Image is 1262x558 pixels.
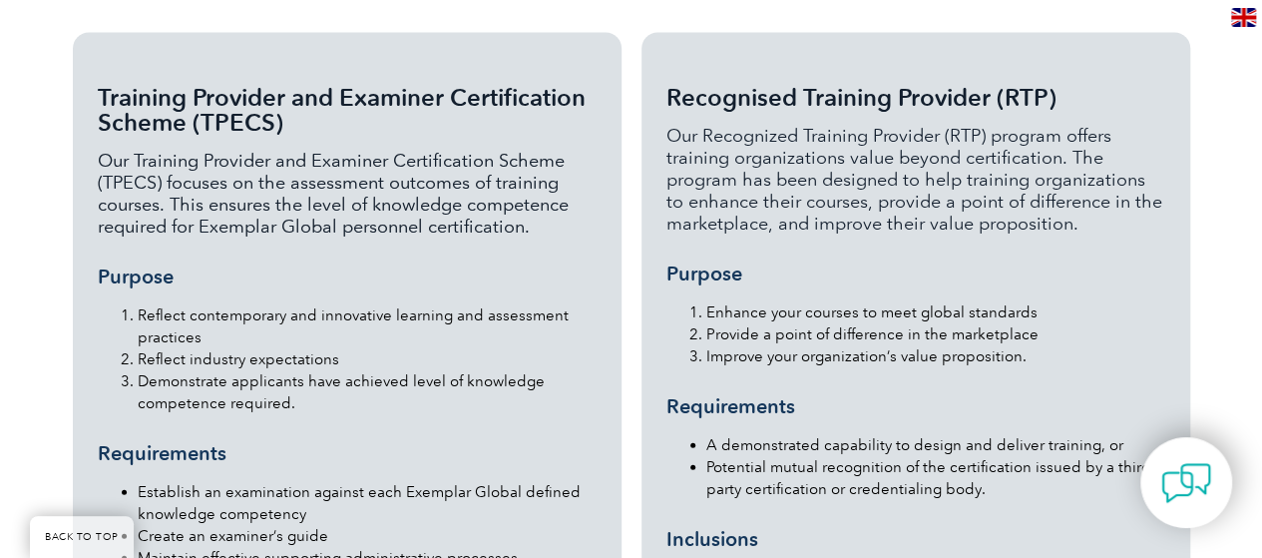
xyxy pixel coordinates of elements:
img: contact-chat.png [1161,458,1211,508]
li: Reflect contemporary and innovative learning and assessment practices [138,304,597,348]
h3: Purpose [98,265,597,289]
li: Provide a point of difference in the marketplace [706,323,1165,345]
h3: Inclusions [666,527,1165,552]
span: Training Provider and Examiner Certification Scheme (TPECS) [98,83,586,137]
li: Establish an examination against each Exemplar Global defined knowledge competency [138,481,597,525]
li: Reflect industry expectations [138,348,597,370]
p: Our Training Provider and Examiner Certification Scheme (TPECS) focuses on the assessment outcome... [98,150,597,238]
h3: Purpose [666,262,1165,286]
h3: Requirements [98,441,597,466]
h3: Requirements [666,394,1165,419]
a: BACK TO TOP [30,516,134,558]
li: A demonstrated capability to design and deliver training, or [706,434,1165,456]
li: Improve your organization’s value proposition. [706,345,1165,367]
li: Create an examiner’s guide [138,525,597,547]
span: Recognised Training Provider (RTP) [666,83,1056,112]
li: Enhance your courses to meet global standards [706,301,1165,323]
li: Potential mutual recognition of the certification issued by a third-party certification or creden... [706,456,1165,500]
p: Our Recognized Training Provider (RTP) program offers training organizations value beyond certifi... [666,125,1165,235]
li: Demonstrate applicants have achieved level of knowledge competence required. [138,370,597,414]
img: en [1231,8,1256,27]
